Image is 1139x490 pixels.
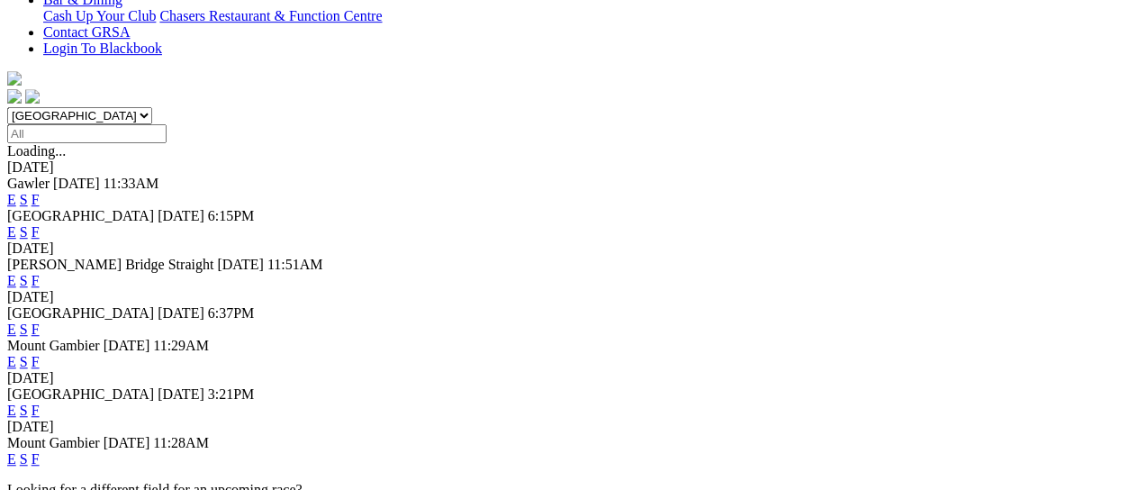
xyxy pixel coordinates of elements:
span: [DATE] [53,176,100,191]
span: Gawler [7,176,50,191]
a: S [20,273,28,288]
div: Bar & Dining [43,8,1132,24]
a: F [32,451,40,467]
span: 11:29AM [153,338,209,353]
a: F [32,354,40,369]
a: E [7,354,16,369]
div: [DATE] [7,370,1132,386]
a: F [32,322,40,337]
a: S [20,451,28,467]
div: [DATE] [7,419,1132,435]
div: [DATE] [7,240,1132,257]
a: F [32,192,40,207]
span: [GEOGRAPHIC_DATA] [7,305,154,321]
a: Login To Blackbook [43,41,162,56]
span: 3:21PM [208,386,255,402]
span: [DATE] [158,386,204,402]
a: F [32,273,40,288]
a: E [7,322,16,337]
span: 6:37PM [208,305,255,321]
span: [GEOGRAPHIC_DATA] [7,386,154,402]
img: facebook.svg [7,89,22,104]
span: [PERSON_NAME] Bridge Straight [7,257,213,272]
span: [DATE] [104,435,150,450]
span: 11:33AM [104,176,159,191]
span: Mount Gambier [7,435,100,450]
a: S [20,322,28,337]
a: S [20,224,28,240]
a: E [7,451,16,467]
div: [DATE] [7,159,1132,176]
a: E [7,273,16,288]
input: Select date [7,124,167,143]
div: [DATE] [7,289,1132,305]
img: logo-grsa-white.png [7,71,22,86]
span: [GEOGRAPHIC_DATA] [7,208,154,223]
span: 11:51AM [267,257,323,272]
span: [DATE] [104,338,150,353]
a: E [7,192,16,207]
span: Loading... [7,143,66,159]
a: Chasers Restaurant & Function Centre [159,8,382,23]
span: [DATE] [217,257,264,272]
span: 11:28AM [153,435,209,450]
span: [DATE] [158,305,204,321]
span: [DATE] [158,208,204,223]
span: 6:15PM [208,208,255,223]
a: S [20,192,28,207]
img: twitter.svg [25,89,40,104]
a: F [32,224,40,240]
a: E [7,403,16,418]
a: Contact GRSA [43,24,130,40]
span: Mount Gambier [7,338,100,353]
a: S [20,403,28,418]
a: E [7,224,16,240]
a: S [20,354,28,369]
a: Cash Up Your Club [43,8,156,23]
a: F [32,403,40,418]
